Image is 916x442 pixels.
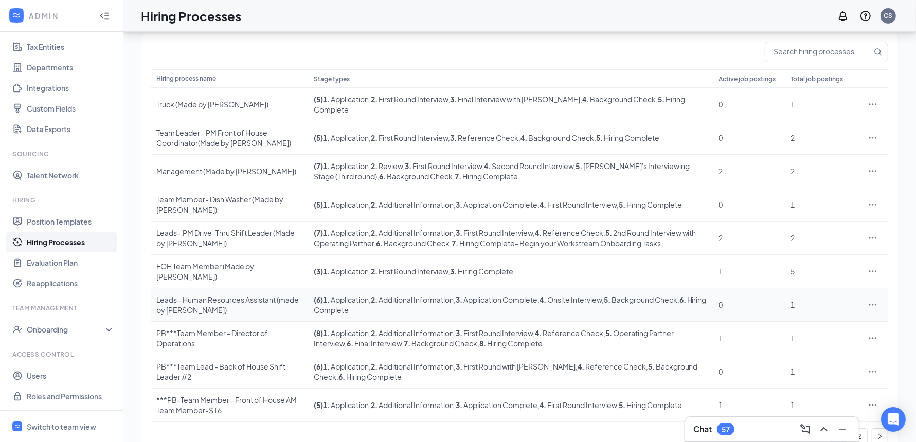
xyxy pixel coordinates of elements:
b: 1 . [323,95,330,104]
span: , Hiring Complete [617,400,682,410]
span: , Background Check [377,172,453,181]
span: 0 [719,100,723,109]
span: , Background Check [602,295,677,304]
span: Application [323,95,369,104]
span: , Review [369,161,403,171]
span: ( 5 ) [314,200,323,209]
a: Departments [27,57,115,78]
b: 1 . [323,295,330,304]
span: right [877,433,883,439]
div: ADMIN [29,11,90,21]
svg: Notifications [837,10,849,22]
b: 7 . [404,339,410,348]
span: ( 5 ) [314,133,323,142]
span: , Background Check [374,238,450,248]
div: Open Intercom Messenger [881,407,906,432]
a: Custom Fields [27,98,115,119]
input: Search hiring processes [765,42,872,62]
span: Application [323,133,369,142]
svg: UserCheck [12,324,23,335]
b: 2 . [371,328,378,338]
span: Application [323,267,369,276]
svg: Ellipses [868,133,878,143]
span: , Hiring Complete [453,172,518,181]
span: , Hiring Complete [594,133,659,142]
span: , First Round Interview [369,95,448,104]
b: 6 . [679,295,686,304]
b: 2 . [371,295,378,304]
div: FOH Team Member (Made by [PERSON_NAME]) [156,261,303,282]
span: , Reference Check [448,133,518,142]
b: 3 . [456,362,462,371]
svg: ChevronUp [818,423,830,435]
div: 1 [791,99,852,109]
b: 4 . [535,328,542,338]
div: Team Leader - PM Front of House Coordinator(Made by [PERSON_NAME]) [156,127,303,148]
span: , First Round Interview [454,228,533,237]
b: 4 . [484,161,491,171]
button: ComposeMessage [797,421,814,437]
b: 1 . [323,400,330,410]
b: 1 . [323,133,330,142]
b: 2 . [371,200,378,209]
h3: Chat [693,423,712,435]
b: 6 . [376,238,383,248]
b: 3 . [456,295,462,304]
span: , Onsite Interview [537,295,602,304]
svg: Collapse [99,11,110,21]
div: 1 [791,400,852,410]
b: 2 . [371,267,378,276]
div: Truck (Made by [PERSON_NAME]) [156,99,303,109]
span: 1 [719,267,723,276]
div: Team Member- Dish Washer (Made by [PERSON_NAME]) [156,194,303,215]
b: 4 . [578,362,584,371]
button: ChevronUp [816,421,832,437]
b: 3 . [456,228,462,237]
div: Management (Made by [PERSON_NAME]) [156,166,303,176]
div: Leads - PM Drive-Thru Shift Leader (Made by [PERSON_NAME]) [156,228,303,248]
svg: MagnifyingGlass [874,48,882,56]
div: 1 [791,333,852,343]
span: Application [323,400,369,410]
b: 8 . [479,339,486,348]
svg: Ellipses [868,400,878,410]
th: Stage types [309,69,713,88]
span: , Additional Information [369,228,454,237]
div: 1 [791,300,852,310]
b: 1 . [323,328,330,338]
th: Active job postings [713,69,785,88]
b: 4 . [582,95,589,104]
b: 3 . [456,200,462,209]
b: 4 . [540,400,546,410]
span: , Additional Information [369,328,454,338]
svg: WorkstreamLogo [11,10,22,21]
b: 2 . [371,161,378,171]
span: , Additional Information [369,200,454,209]
svg: Ellipses [868,99,878,109]
h1: Hiring Processes [141,7,241,25]
span: ( 7 ) [314,228,323,237]
th: Total job postings [785,69,857,88]
span: , Background Check [402,339,477,348]
svg: ComposeMessage [799,423,812,435]
span: ( 7 ) [314,161,323,171]
span: 0 [719,200,723,209]
a: Integrations [27,78,115,98]
span: , First Round Interview [369,267,448,276]
a: Evaluation Plan [27,252,115,273]
b: 5 . [604,295,610,304]
div: 1 [791,199,852,210]
b: 3 . [450,133,457,142]
div: CS [884,11,893,20]
span: , Application Complete [454,295,537,304]
b: 1 . [323,267,330,276]
b: 5 . [658,95,664,104]
a: Data Exports [27,119,115,139]
span: ( 8 ) [314,328,323,338]
b: 6 . [347,339,353,348]
div: 2 [791,166,852,176]
span: , Background Check [518,133,594,142]
span: ( 5 ) [314,95,323,104]
span: Application [323,362,369,371]
b: 5 . [619,400,625,410]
